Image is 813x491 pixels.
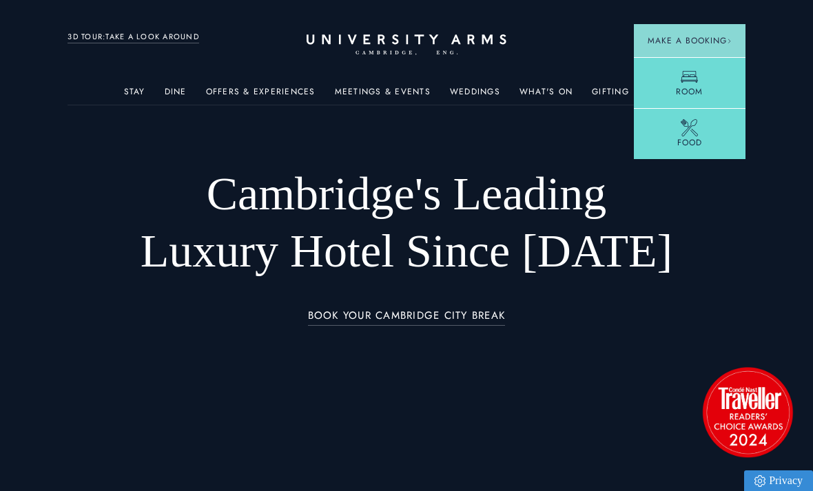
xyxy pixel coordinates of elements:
[648,34,732,47] span: Make a Booking
[136,165,678,280] h1: Cambridge's Leading Luxury Hotel Since [DATE]
[519,87,573,105] a: What's On
[696,360,799,463] img: image-2524eff8f0c5d55edbf694693304c4387916dea5-1501x1501-png
[676,85,703,98] span: Room
[165,87,187,105] a: Dine
[634,24,745,57] button: Make a BookingArrow icon
[124,87,145,105] a: Stay
[308,310,506,326] a: BOOK YOUR CAMBRIDGE CITY BREAK
[307,34,506,56] a: Home
[727,39,732,43] img: Arrow icon
[634,57,745,108] a: Room
[335,87,431,105] a: Meetings & Events
[634,108,745,159] a: Food
[68,31,199,43] a: 3D TOUR:TAKE A LOOK AROUND
[450,87,500,105] a: Weddings
[744,470,813,491] a: Privacy
[592,87,629,105] a: Gifting
[206,87,316,105] a: Offers & Experiences
[754,475,765,487] img: Privacy
[677,136,702,149] span: Food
